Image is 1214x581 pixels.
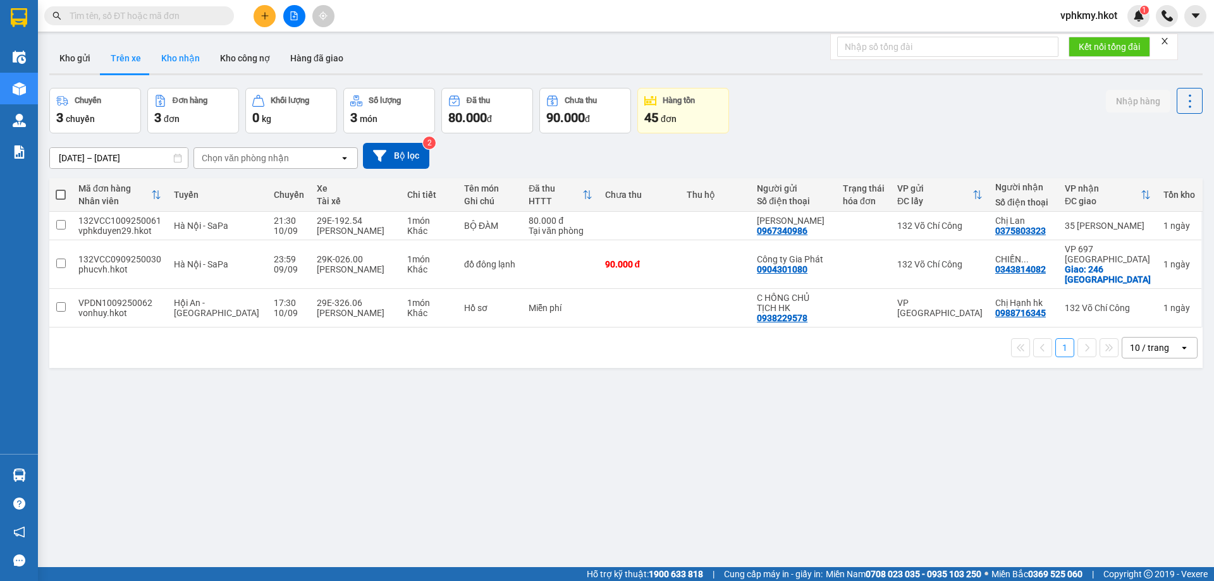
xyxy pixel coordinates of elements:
div: 132VCC0909250030 [78,254,161,264]
img: warehouse-icon [13,468,26,482]
div: Tài xế [317,196,395,206]
div: Chưa thu [605,190,674,200]
button: Kho gửi [49,43,101,73]
div: phucvh.hkot [78,264,161,274]
span: Hà Nội - SaPa [174,221,228,231]
button: 1 [1055,338,1074,357]
div: 1 [1163,303,1195,313]
img: logo-vxr [11,8,27,27]
span: aim [319,11,328,20]
button: Kho nhận [151,43,210,73]
span: Miền Nam [826,567,981,581]
div: [PERSON_NAME] [317,308,395,318]
span: 3 [154,110,161,125]
th: Toggle SortBy [72,178,168,212]
div: 132VCC1009250061 [78,216,161,226]
button: file-add [283,5,305,27]
span: đ [585,114,590,124]
div: Tên món [464,183,516,193]
button: Đơn hàng3đơn [147,88,239,133]
div: Hàng tồn [663,96,695,105]
span: search [52,11,61,20]
div: 0904301080 [757,264,807,274]
span: Kết nối tổng đài [1079,40,1140,54]
button: Khối lượng0kg [245,88,337,133]
span: 80.000 [448,110,487,125]
div: 0988716345 [995,308,1046,318]
div: đồ đông lạnh [464,259,516,269]
span: | [1092,567,1094,581]
div: [PERSON_NAME] [317,226,395,236]
span: Hà Nội - SaPa [174,259,228,269]
div: vphkduyen29.hkot [78,226,161,236]
div: Tại văn phòng [529,226,592,236]
span: | [713,567,714,581]
div: Chị Lan [995,216,1052,226]
div: 21:30 [274,216,304,226]
div: Thu hộ [687,190,744,200]
div: hóa đơn [843,196,885,206]
div: Khác [407,308,451,318]
span: question-circle [13,498,25,510]
button: Chưa thu90.000đ [539,88,631,133]
div: Chị Hạnh hk [995,298,1052,308]
div: Số điện thoại [995,197,1052,207]
div: Xe [317,183,395,193]
span: kg [262,114,271,124]
button: Trên xe [101,43,151,73]
span: Hỗ trợ kỹ thuật: [587,567,703,581]
div: Nguyễn Tùng anh [757,216,830,226]
button: Bộ lọc [363,143,429,169]
span: 45 [644,110,658,125]
div: 29E-326.06 [317,298,395,308]
div: 17:30 [274,298,304,308]
div: Khác [407,226,451,236]
div: 132 Võ Chí Công [897,221,983,231]
button: Đã thu80.000đ [441,88,533,133]
img: warehouse-icon [13,114,26,127]
div: ĐC lấy [897,196,972,206]
span: đơn [661,114,677,124]
div: VP nhận [1065,183,1141,193]
div: Đơn hàng [173,96,207,105]
img: warehouse-icon [13,82,26,95]
span: notification [13,526,25,538]
input: Select a date range. [50,148,188,168]
div: Khối lượng [271,96,309,105]
div: 0375803323 [995,226,1046,236]
div: 1 món [407,298,451,308]
div: 29E-192.54 [317,216,395,226]
div: Chuyến [274,190,304,200]
strong: 0369 525 060 [1028,569,1082,579]
img: icon-new-feature [1133,10,1144,21]
span: 3 [56,110,63,125]
span: vphkmy.hkot [1050,8,1127,23]
span: copyright [1144,570,1153,578]
div: 10/09 [274,226,304,236]
span: ngày [1170,303,1190,313]
div: vonhuy.hkot [78,308,161,318]
div: Chọn văn phòng nhận [202,152,289,164]
sup: 1 [1140,6,1149,15]
th: Toggle SortBy [1058,178,1157,212]
span: ngày [1170,221,1190,231]
div: Nhân viên [78,196,151,206]
img: warehouse-icon [13,51,26,64]
div: Chuyến [75,96,101,105]
div: Số điện thoại [757,196,830,206]
div: Chưa thu [565,96,597,105]
div: VP 697 [GEOGRAPHIC_DATA] [1065,244,1151,264]
span: chuyến [66,114,95,124]
div: VP [GEOGRAPHIC_DATA] [897,298,983,318]
button: Kho công nợ [210,43,280,73]
div: Trạng thái [843,183,885,193]
div: BỘ ĐÀM [464,221,516,231]
div: 0938229578 [757,313,807,323]
div: Chi tiết [407,190,451,200]
div: Tuyến [174,190,261,200]
div: Số lượng [369,96,401,105]
span: plus [261,11,269,20]
img: solution-icon [13,145,26,159]
button: plus [254,5,276,27]
span: món [360,114,377,124]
